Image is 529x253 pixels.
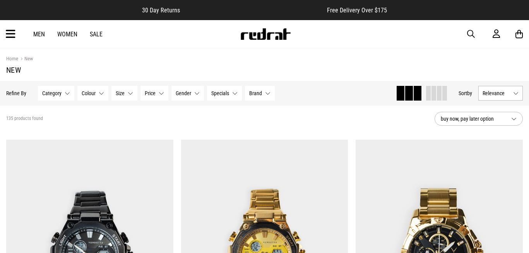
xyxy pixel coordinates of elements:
[18,56,33,63] a: New
[142,7,180,14] span: 30 Day Returns
[82,90,96,96] span: Colour
[467,90,472,96] span: by
[77,86,108,101] button: Colour
[57,31,77,38] a: Women
[90,31,103,38] a: Sale
[459,89,472,98] button: Sortby
[6,56,18,62] a: Home
[478,86,523,101] button: Relevance
[207,86,242,101] button: Specials
[42,90,62,96] span: Category
[441,114,505,123] span: buy now, pay later option
[240,28,291,40] img: Redrat logo
[38,86,74,101] button: Category
[140,86,168,101] button: Price
[6,116,43,122] span: 135 products found
[111,86,137,101] button: Size
[483,90,510,96] span: Relevance
[6,65,523,75] h1: New
[245,86,275,101] button: Brand
[171,86,204,101] button: Gender
[33,31,45,38] a: Men
[195,6,312,14] iframe: Customer reviews powered by Trustpilot
[6,90,26,96] p: Refine By
[145,90,156,96] span: Price
[116,90,125,96] span: Size
[176,90,191,96] span: Gender
[435,112,523,126] button: buy now, pay later option
[211,90,229,96] span: Specials
[327,7,387,14] span: Free Delivery Over $175
[249,90,262,96] span: Brand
